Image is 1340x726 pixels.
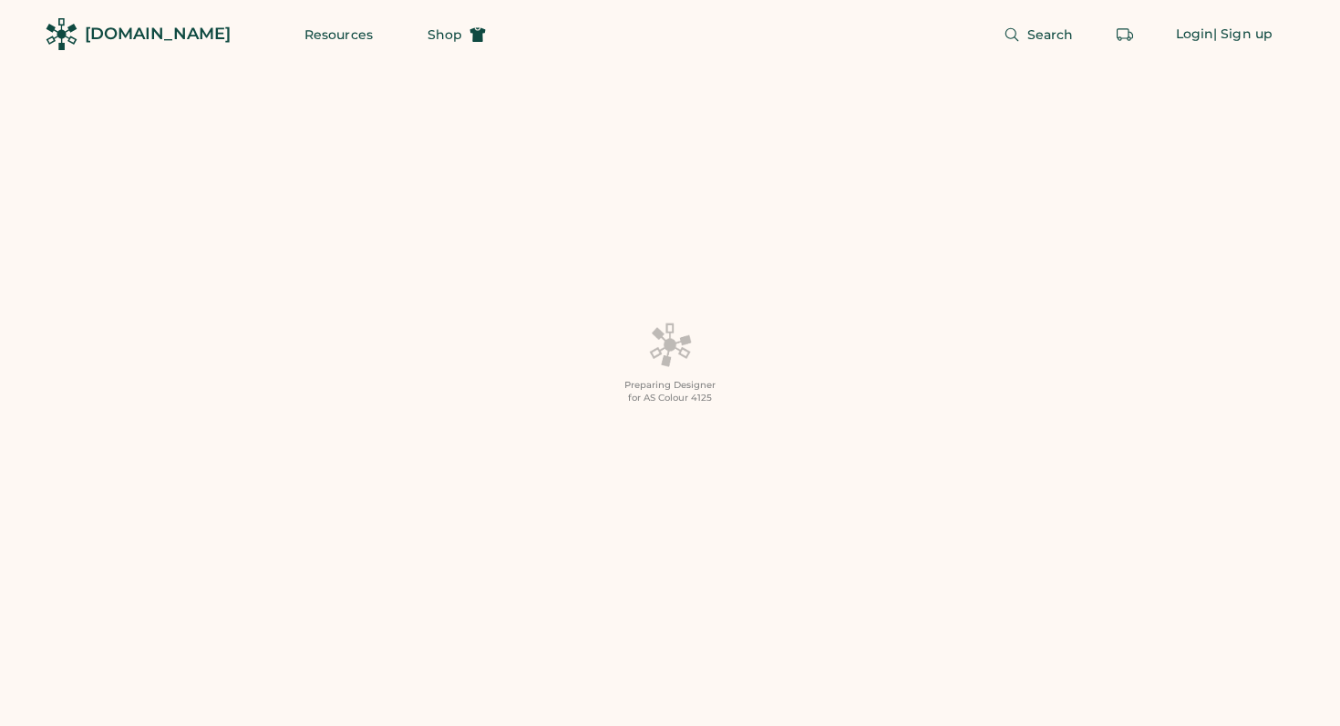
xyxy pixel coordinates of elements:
[85,23,231,46] div: [DOMAIN_NAME]
[982,16,1096,53] button: Search
[1213,26,1273,44] div: | Sign up
[1253,644,1332,722] iframe: Front Chat
[283,16,395,53] button: Resources
[1027,28,1074,41] span: Search
[1176,26,1214,44] div: Login
[406,16,508,53] button: Shop
[428,28,462,41] span: Shop
[648,322,692,367] img: Platens-Black-Loader-Spin-rich%20black.webp
[1107,16,1143,53] button: Retrieve an order
[624,379,716,404] div: Preparing Designer for AS Colour 4125
[46,18,77,50] img: Rendered Logo - Screens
